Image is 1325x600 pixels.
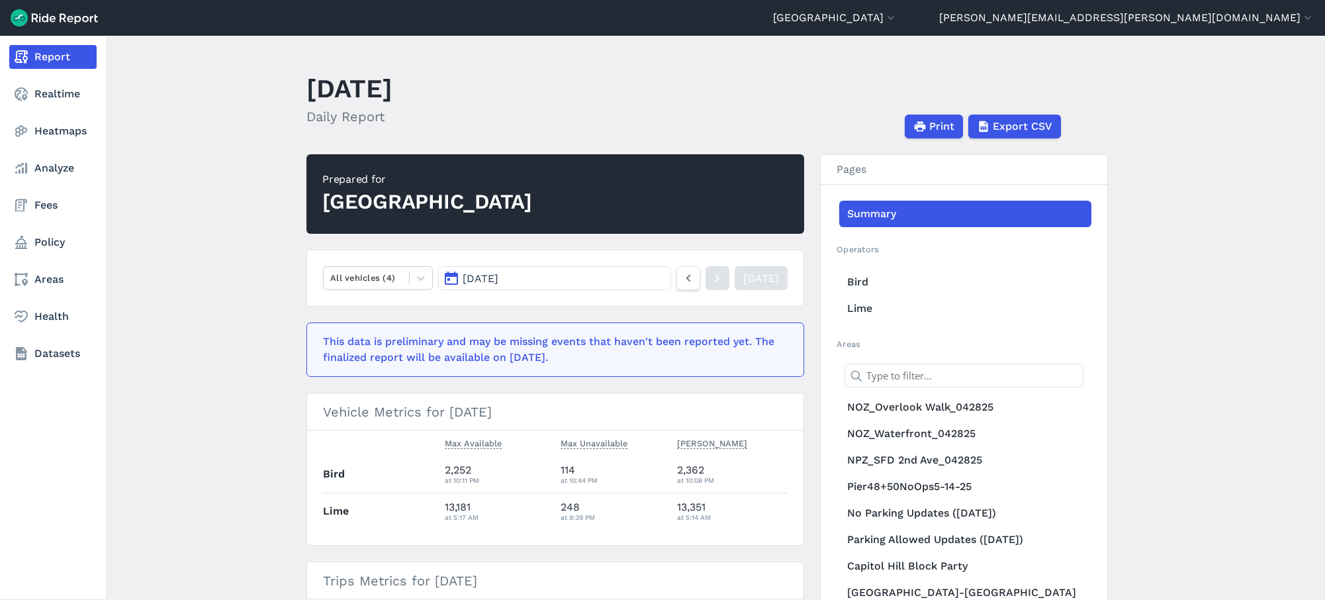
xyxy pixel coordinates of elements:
[839,295,1091,322] a: Lime
[445,462,551,486] div: 2,252
[939,10,1314,26] button: [PERSON_NAME][EMAIL_ADDRESS][PERSON_NAME][DOMAIN_NAME]
[677,499,788,523] div: 13,351
[837,338,1091,350] h2: Areas
[9,45,97,69] a: Report
[773,10,897,26] button: [GEOGRAPHIC_DATA]
[445,474,551,486] div: at 10:11 PM
[839,269,1091,295] a: Bird
[9,119,97,143] a: Heatmaps
[839,201,1091,227] a: Summary
[445,436,502,452] button: Max Available
[306,70,392,107] h1: [DATE]
[9,82,97,106] a: Realtime
[561,436,627,449] span: Max Unavailable
[993,119,1052,134] span: Export CSV
[968,115,1061,138] button: Export CSV
[445,436,502,449] span: Max Available
[307,393,803,430] h3: Vehicle Metrics for [DATE]
[845,364,1083,387] input: Type to filter...
[463,272,498,285] span: [DATE]
[323,493,439,529] th: Lime
[837,243,1091,256] h2: Operators
[9,193,97,217] a: Fees
[9,342,97,366] a: Datasets
[677,511,788,523] div: at 5:14 AM
[561,499,666,523] div: 248
[9,156,97,180] a: Analyze
[929,119,954,134] span: Print
[561,511,666,523] div: at 8:39 PM
[677,474,788,486] div: at 10:08 PM
[735,266,788,290] a: [DATE]
[306,107,392,126] h2: Daily Report
[561,436,627,452] button: Max Unavailable
[307,562,803,599] h3: Trips Metrics for [DATE]
[561,474,666,486] div: at 10:44 PM
[821,155,1107,185] h3: Pages
[445,499,551,523] div: 13,181
[839,526,1091,553] a: Parking Allowed Updates ([DATE])
[561,462,666,486] div: 114
[323,456,439,493] th: Bird
[322,172,532,187] div: Prepared for
[677,436,747,452] button: [PERSON_NAME]
[839,421,1091,447] a: NOZ_Waterfront_042825
[839,447,1091,474] a: NPZ_SFD 2nd Ave_042825
[445,511,551,523] div: at 5:17 AM
[11,9,98,26] img: Ride Report
[438,266,671,290] button: [DATE]
[9,230,97,254] a: Policy
[9,305,97,328] a: Health
[677,462,788,486] div: 2,362
[839,394,1091,421] a: NOZ_Overlook Walk_042825
[322,187,532,217] div: [GEOGRAPHIC_DATA]
[323,334,780,366] div: This data is preliminary and may be missing events that haven't been reported yet. The finalized ...
[839,474,1091,500] a: Pier48+50NoOps5-14-25
[839,500,1091,526] a: No Parking Updates ([DATE])
[677,436,747,449] span: [PERSON_NAME]
[905,115,963,138] button: Print
[839,553,1091,579] a: Capitol Hill Block Party
[9,268,97,291] a: Areas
